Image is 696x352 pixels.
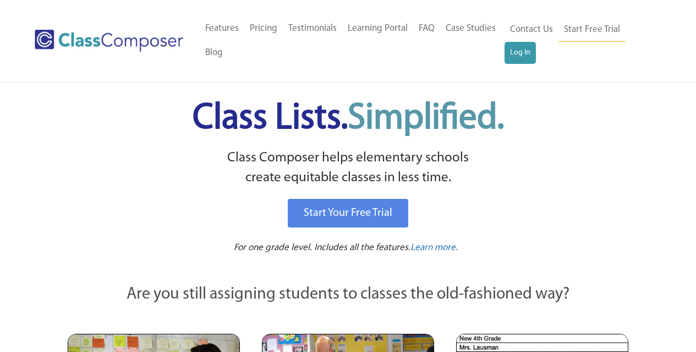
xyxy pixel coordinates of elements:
a: Testimonials [283,17,342,41]
nav: Header Menu [505,18,653,64]
a: Start Your Free Trial [288,199,408,228]
p: Are you still assigning students to classes the old-fashioned way? [68,283,629,307]
span: Class Lists. [193,101,504,137]
span: For one grade level. Includes all the features. [234,243,410,252]
span: Start Your Free Trial [304,208,392,219]
span: Learn more. [410,243,458,252]
img: Class Composer [35,30,183,52]
p: Class Composer helps elementary schools create equitable classes in less time. [66,148,631,188]
span: Simplified. [348,101,504,137]
a: Pricing [244,17,283,41]
a: Blog [200,41,228,65]
a: Features [200,17,244,41]
a: Learning Portal [342,17,413,41]
a: Contact Us [505,18,558,42]
a: Log In [505,42,536,64]
a: FAQ [413,17,440,41]
a: Case Studies [440,17,501,41]
a: Learn more. [410,241,458,255]
nav: Header Menu [200,17,505,65]
a: Start Free Trial [558,18,626,42]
